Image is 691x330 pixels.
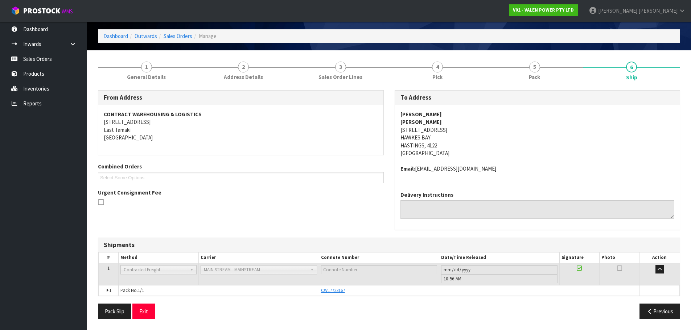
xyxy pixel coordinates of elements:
[119,285,319,296] td: Pack No.
[321,287,345,293] span: CWL7723167
[400,118,442,125] strong: [PERSON_NAME]
[11,6,20,15] img: cube-alt.png
[400,191,453,199] label: Delivery Instructions
[321,265,437,274] input: Connote Number
[319,252,439,263] th: Connote Number
[98,189,161,196] label: Urgent Consignment Fee
[626,74,637,81] span: Ship
[432,73,443,81] span: Pick
[529,73,540,81] span: Pack
[62,8,73,15] small: WMS
[598,7,637,14] span: [PERSON_NAME]
[104,242,674,248] h3: Shipments
[559,252,599,263] th: Signature
[199,252,319,263] th: Carrier
[400,94,675,101] h3: To Address
[132,304,155,319] button: Exit
[104,110,378,142] address: [STREET_ADDRESS] East Tamaki [GEOGRAPHIC_DATA]
[626,62,637,72] span: 6
[400,165,415,172] strong: email
[107,265,110,271] span: 1
[141,62,152,72] span: 1
[432,62,443,72] span: 4
[98,304,131,319] button: Pack Slip
[513,7,574,13] strong: V02 - VALEN POWER PTY LTD
[600,252,639,263] th: Photo
[638,7,678,14] span: [PERSON_NAME]
[135,33,157,39] a: Outwards
[104,94,378,101] h3: From Address
[164,33,192,39] a: Sales Orders
[138,287,144,293] span: 1/1
[439,252,559,263] th: Date/Time Released
[529,62,540,72] span: 5
[127,73,166,81] span: General Details
[99,252,119,263] th: #
[639,304,680,319] button: Previous
[318,73,362,81] span: Sales Order Lines
[119,252,199,263] th: Method
[400,110,675,157] address: [STREET_ADDRESS] HAWKES BAY HASTINGS, 4122 [GEOGRAPHIC_DATA]
[639,252,680,263] th: Action
[23,6,60,16] span: ProStock
[98,85,680,325] span: Ship
[199,33,217,39] span: Manage
[238,62,249,72] span: 2
[335,62,346,72] span: 3
[104,111,202,118] strong: CONTRACT WAREHOUSING & LOGISTICS
[109,287,111,293] span: 1
[400,165,675,172] address: [EMAIL_ADDRESS][DOMAIN_NAME]
[98,163,142,170] label: Combined Orders
[204,266,307,274] span: MAIN STREAM - MAINSTREAM
[400,111,442,118] strong: [PERSON_NAME]
[224,73,263,81] span: Address Details
[103,33,128,39] a: Dashboard
[124,266,187,274] span: Contracted Freight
